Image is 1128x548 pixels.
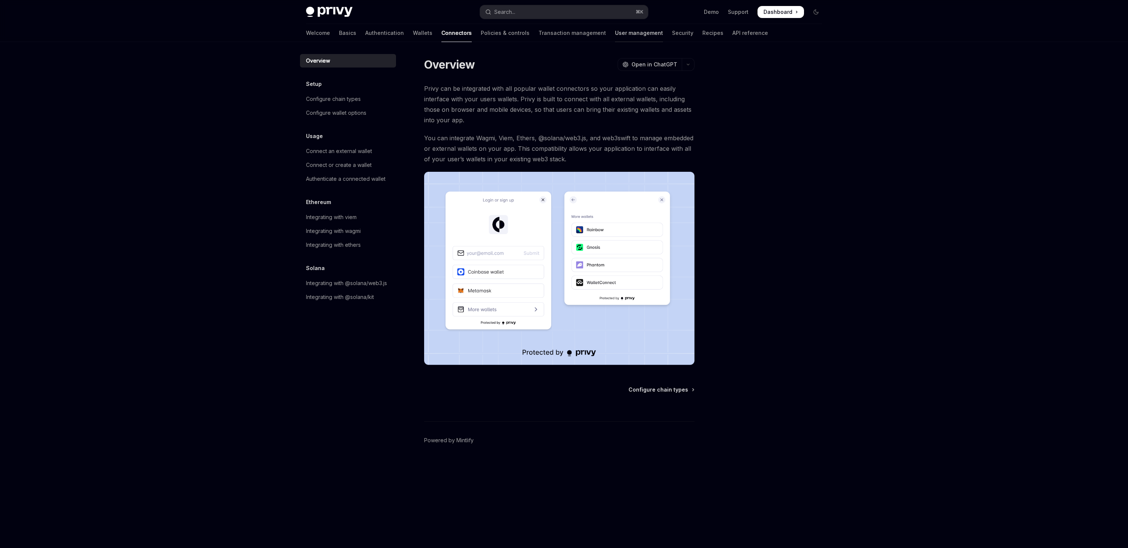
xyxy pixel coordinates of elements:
[615,24,663,42] a: User management
[618,58,682,71] button: Open in ChatGPT
[300,92,396,106] a: Configure chain types
[306,147,372,156] div: Connect an external wallet
[306,24,330,42] a: Welcome
[704,8,719,16] a: Demo
[441,24,472,42] a: Connectors
[480,5,648,19] button: Open search
[628,386,688,393] span: Configure chain types
[306,279,387,288] div: Integrating with @solana/web3.js
[306,161,372,170] div: Connect or create a wallet
[481,24,529,42] a: Policies & controls
[306,7,352,17] img: dark logo
[306,108,366,117] div: Configure wallet options
[494,8,515,17] div: Search...
[306,240,361,249] div: Integrating with ethers
[306,174,385,183] div: Authenticate a connected wallet
[306,213,357,222] div: Integrating with viem
[424,172,694,365] img: Connectors3
[732,24,768,42] a: API reference
[300,158,396,172] a: Connect or create a wallet
[300,224,396,238] a: Integrating with wagmi
[763,8,792,16] span: Dashboard
[672,24,693,42] a: Security
[306,132,323,141] h5: Usage
[636,9,643,15] span: ⌘ K
[306,227,361,236] div: Integrating with wagmi
[631,61,677,68] span: Open in ChatGPT
[306,80,322,89] h5: Setup
[365,24,404,42] a: Authentication
[300,172,396,186] a: Authenticate a connected wallet
[300,210,396,224] a: Integrating with viem
[300,54,396,68] a: Overview
[306,95,361,104] div: Configure chain types
[628,386,694,393] a: Configure chain types
[728,8,748,16] a: Support
[300,276,396,290] a: Integrating with @solana/web3.js
[424,437,474,444] a: Powered by Mintlify
[413,24,432,42] a: Wallets
[339,24,356,42] a: Basics
[300,144,396,158] a: Connect an external wallet
[757,6,804,18] a: Dashboard
[810,6,822,18] button: Toggle dark mode
[300,238,396,252] a: Integrating with ethers
[424,83,694,125] span: Privy can be integrated with all popular wallet connectors so your application can easily interfa...
[306,198,331,207] h5: Ethereum
[306,56,330,65] div: Overview
[538,24,606,42] a: Transaction management
[424,58,475,71] h1: Overview
[424,133,694,164] span: You can integrate Wagmi, Viem, Ethers, @solana/web3.js, and web3swift to manage embedded or exter...
[300,106,396,120] a: Configure wallet options
[702,24,723,42] a: Recipes
[306,293,374,302] div: Integrating with @solana/kit
[300,290,396,304] a: Integrating with @solana/kit
[306,264,325,273] h5: Solana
